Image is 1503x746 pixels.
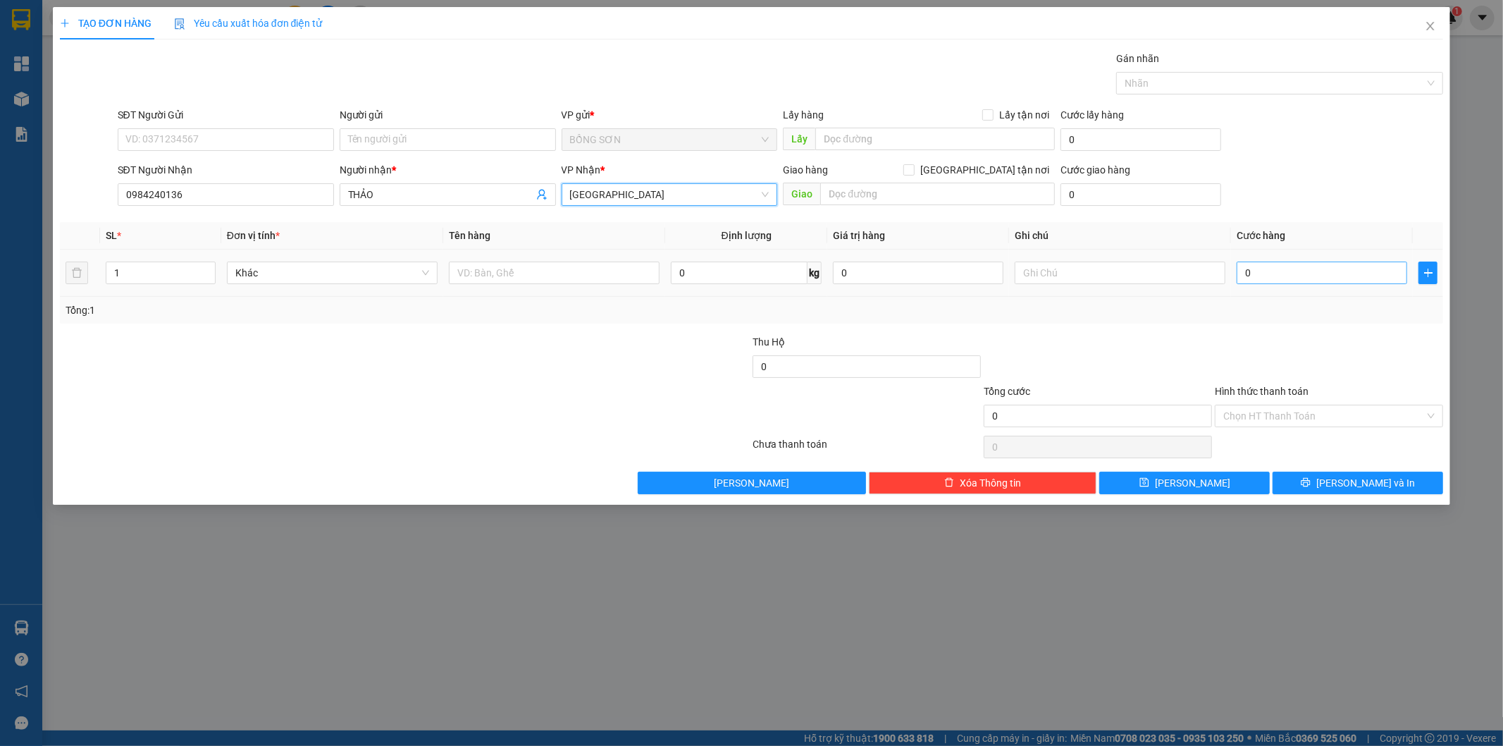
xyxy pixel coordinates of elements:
div: [PERSON_NAME] [92,44,235,61]
span: Giao [783,183,820,205]
input: Cước lấy hàng [1060,128,1221,151]
span: Xóa Thông tin [960,475,1021,491]
span: [PERSON_NAME] [714,475,789,491]
button: plus [1418,262,1437,284]
input: Dọc đường [820,183,1055,205]
span: Khác [235,262,429,283]
span: Cước rồi : [11,89,61,104]
span: [PERSON_NAME] và In [1316,475,1415,491]
span: TẠO ĐƠN HÀNG [60,18,151,29]
button: save[PERSON_NAME] [1099,472,1270,494]
input: Ghi Chú [1015,262,1225,284]
span: [PERSON_NAME] [1155,475,1230,491]
button: deleteXóa Thông tin [869,472,1097,494]
span: Giá trị hàng [833,230,885,241]
label: Hình thức thanh toán [1215,386,1309,397]
input: 0 [833,262,1003,284]
div: SĐT Người Nhận [118,162,334,178]
span: Đơn vị tính [227,230,280,241]
label: Cước lấy hàng [1060,109,1124,121]
img: icon [174,18,185,30]
span: plus [1419,267,1437,279]
span: Lấy hàng [783,109,824,121]
span: close [1425,20,1436,32]
button: [PERSON_NAME] [638,472,866,494]
button: printer[PERSON_NAME] và In [1273,472,1443,494]
span: kg [808,262,822,284]
div: BỒNG SƠN [12,12,82,46]
div: Tổng: 1 [66,302,580,318]
div: Chưa thanh toán [752,436,983,461]
div: 50.000 [11,89,84,121]
span: Lấy tận nơi [994,107,1055,123]
span: Định lượng [722,230,772,241]
div: [GEOGRAPHIC_DATA] [92,12,235,44]
span: Cước hàng [1237,230,1285,241]
span: plus [60,18,70,28]
span: printer [1301,477,1311,489]
span: Giao hàng [783,164,828,176]
input: Cước giao hàng [1060,183,1221,206]
span: save [1139,477,1149,489]
div: Người nhận [340,162,556,178]
span: Tên hàng [449,230,490,241]
span: Lấy [783,128,815,150]
button: Close [1411,7,1450,47]
div: VP gửi [562,107,778,123]
div: SĐT Người Gửi [118,107,334,123]
span: delete [944,477,954,489]
div: TÙNG [12,46,82,63]
span: Tổng cước [984,386,1030,397]
span: Gửi: [12,13,34,28]
span: VP Nhận [562,164,601,176]
span: SL [106,230,117,241]
span: Nhận: [92,12,125,27]
button: delete [66,262,88,284]
span: Thu Hộ [753,336,785,348]
span: [GEOGRAPHIC_DATA] tận nơi [915,162,1055,178]
label: Cước giao hàng [1060,164,1130,176]
input: VD: Bàn, Ghế [449,262,660,284]
span: Yêu cầu xuất hóa đơn điện tử [174,18,323,29]
span: BỒNG SƠN [570,129,769,150]
input: Dọc đường [815,128,1055,150]
label: Gán nhãn [1116,53,1159,64]
div: Người gửi [340,107,556,123]
span: SÀI GÒN [570,184,769,205]
span: user-add [536,189,548,200]
th: Ghi chú [1009,222,1231,250]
